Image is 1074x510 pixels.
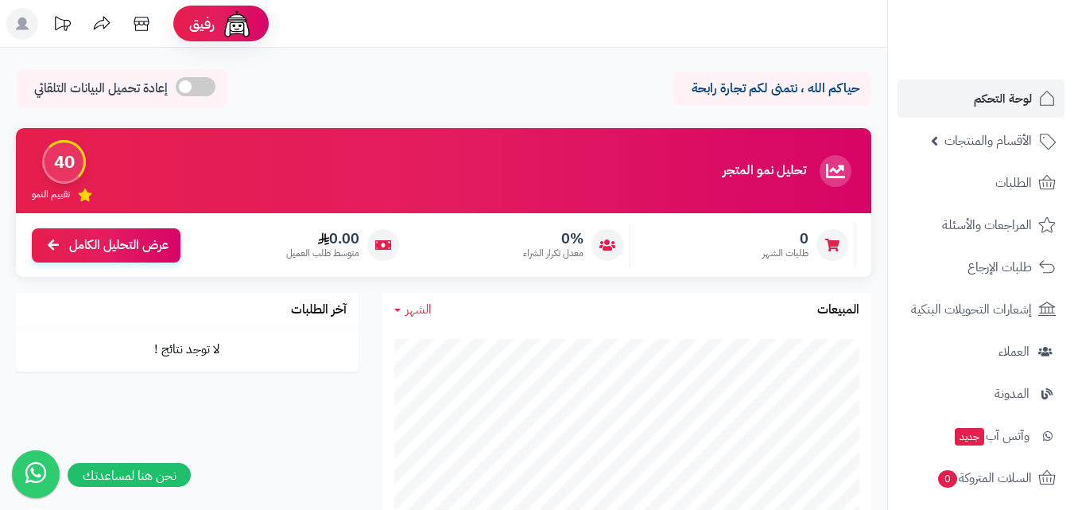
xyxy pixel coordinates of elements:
[995,172,1032,194] span: الطلبات
[898,248,1064,286] a: طلبات الإرجاع
[723,164,806,178] h3: تحليل نمو المتجر
[898,206,1064,244] a: المراجعات والأسئلة
[42,8,82,44] a: تحديثات المنصة
[955,428,984,446] span: جديد
[898,459,1064,497] a: السلات المتروكة0
[898,80,1064,118] a: لوحة التحكم
[69,236,169,255] span: عرض التحليل الكامل
[762,230,808,247] span: 0
[898,164,1064,202] a: الطلبات
[953,425,1029,447] span: وآتس آب
[898,417,1064,455] a: وآتس آبجديد
[286,247,359,260] span: متوسط طلب العميل
[898,375,1064,413] a: المدونة
[34,80,168,98] span: إعادة تحميل البيانات التلقائي
[938,470,957,488] span: 0
[291,303,347,317] h3: آخر الطلبات
[942,214,1032,236] span: المراجعات والأسئلة
[221,8,253,40] img: ai-face.png
[523,247,584,260] span: معدل تكرار الشراء
[16,328,359,372] td: لا توجد نتائج !
[974,88,1032,110] span: لوحة التحكم
[394,301,432,319] a: الشهر
[405,300,432,319] span: الشهر
[911,298,1032,321] span: إشعارات التحويلات البنكية
[32,188,70,201] span: تقييم النمو
[898,333,1064,371] a: العملاء
[684,80,859,98] p: حياكم الله ، نتمنى لكم تجارة رابحة
[944,130,1032,152] span: الأقسام والمنتجات
[189,14,215,33] span: رفيق
[936,467,1032,489] span: السلات المتروكة
[523,230,584,247] span: 0%
[998,341,1029,363] span: العملاء
[967,256,1032,278] span: طلبات الإرجاع
[32,228,180,263] a: عرض التحليل الكامل
[817,303,859,317] h3: المبيعات
[898,290,1064,329] a: إشعارات التحويلات البنكية
[762,247,808,260] span: طلبات الشهر
[286,230,359,247] span: 0.00
[995,383,1029,405] span: المدونة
